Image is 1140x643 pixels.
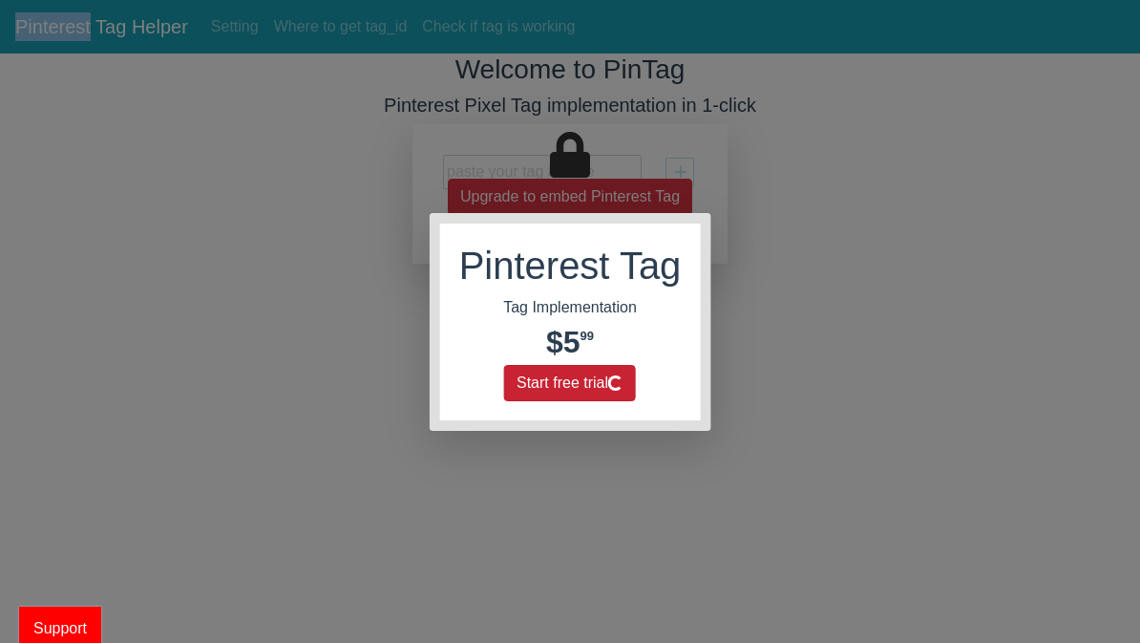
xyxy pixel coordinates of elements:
span: 99 [581,329,594,343]
div: Tag Implementation [503,296,637,319]
span: $5 [546,325,581,359]
button: Start free trial [504,365,636,401]
h1: Pinterest Tag [459,243,682,289]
